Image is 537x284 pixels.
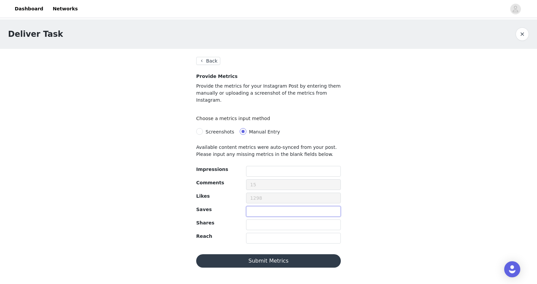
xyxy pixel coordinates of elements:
[206,129,234,134] span: Screenshots
[196,83,341,104] p: Provide the metrics for your Instagram Post by entering them manually or uploading a screenshot o...
[196,233,212,239] span: Reach
[196,57,220,65] button: Back
[8,28,63,40] h1: Deliver Task
[196,73,341,80] h4: Provide Metrics
[196,193,210,199] span: Likes
[196,207,212,212] span: Saves
[512,4,519,14] div: avatar
[249,129,280,134] span: Manual Entry
[49,1,82,16] a: Networks
[196,254,341,268] button: Submit Metrics
[246,193,341,203] input: 1298
[196,220,214,225] span: Shares
[196,116,274,121] label: Choose a metrics input method
[246,179,341,190] input: 15
[11,1,47,16] a: Dashboard
[504,261,520,277] div: Open Intercom Messenger
[196,144,341,158] p: Available content metrics were auto-synced from your post. Please input any missing metrics in th...
[196,167,228,172] span: Impressions
[196,180,224,185] span: Comments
